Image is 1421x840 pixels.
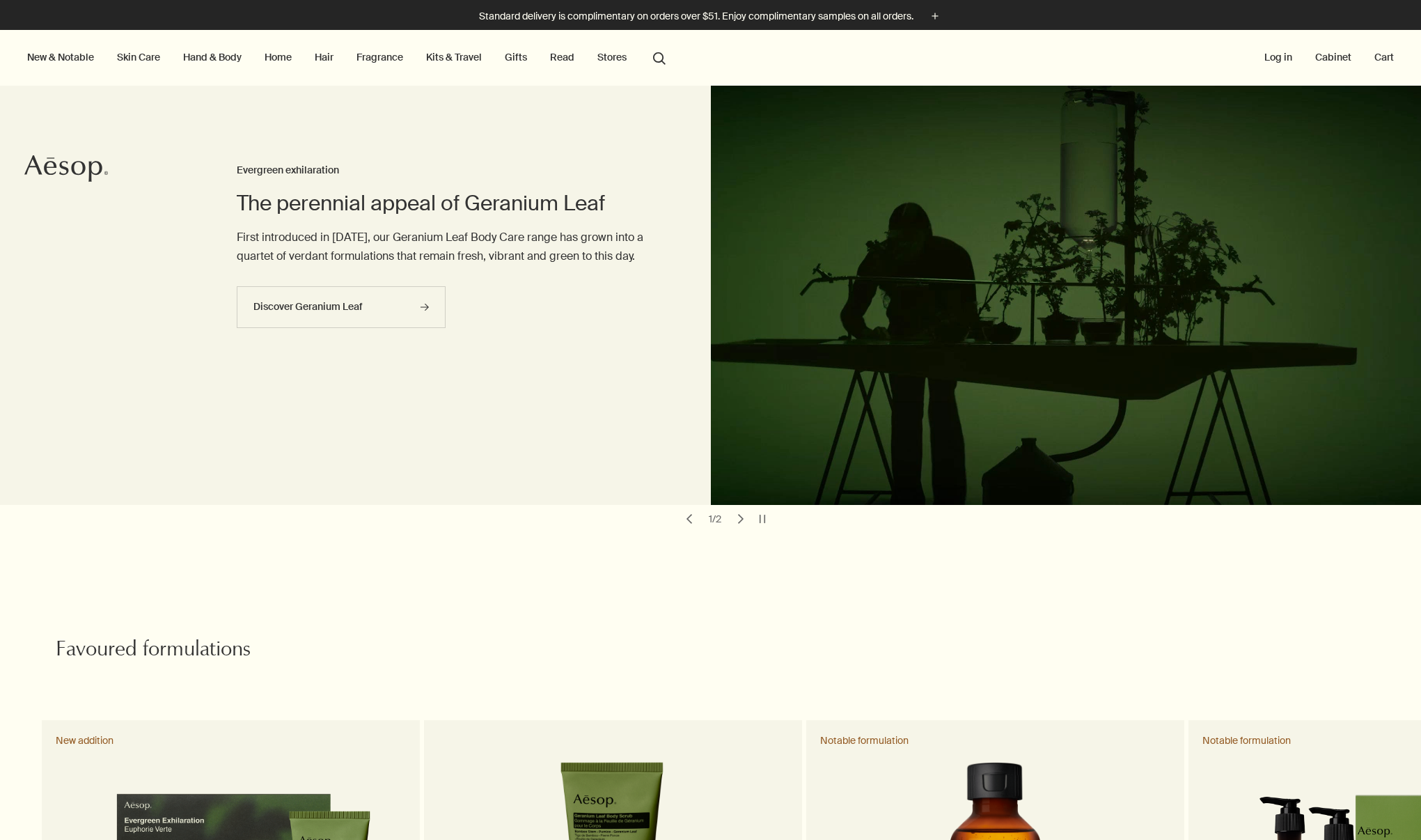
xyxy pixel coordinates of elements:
button: Standard delivery is complimentary on orders over $51. Enjoy complimentary samples on all orders. [479,8,943,24]
button: Log in [1262,48,1295,66]
nav: primary [24,30,672,86]
a: Hand & Body [180,48,244,66]
button: Open search [647,44,672,70]
a: Fragrance [354,48,406,66]
button: Cart [1372,48,1397,66]
button: previous slide [680,509,699,529]
p: Standard delivery is complimentary on orders over $51. Enjoy complimentary samples on all orders. [479,9,913,24]
h3: Evergreen exhilaration [237,162,654,179]
button: pause [753,509,772,529]
button: New & Notable [24,48,97,66]
a: Read [547,48,577,66]
div: 1 / 2 [705,513,725,525]
a: Kits & Travel [423,48,485,66]
svg: Aesop [24,155,108,182]
nav: supplementary [1262,30,1397,86]
a: Skin Care [114,48,163,66]
p: First introduced in [DATE], our Geranium Leaf Body Care range has grown into a quartet of verdant... [237,228,654,265]
a: Hair [312,48,336,66]
a: Cabinet [1312,48,1354,66]
button: next slide [731,509,751,529]
a: Discover Geranium Leaf [237,286,446,328]
a: Gifts [502,48,530,66]
h2: The perennial appeal of Geranium Leaf [237,189,654,217]
button: Stores [595,48,629,66]
h2: Favoured formulations [56,637,483,665]
a: Aesop [24,155,108,186]
a: Home [262,48,295,66]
